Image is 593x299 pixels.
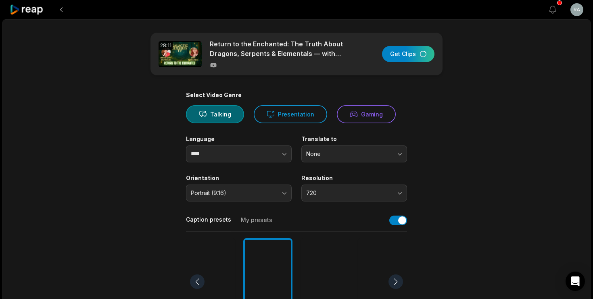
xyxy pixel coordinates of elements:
span: None [306,150,391,158]
div: Select Video Genre [186,91,407,99]
label: Resolution [301,174,407,182]
button: Presentation [254,105,327,123]
p: Return to the Enchanted: The Truth About Dragons, Serpents & Elementals — with [PERSON_NAME] [210,39,349,58]
label: Orientation [186,174,292,182]
button: Gaming [337,105,396,123]
button: Get Clips [382,46,434,62]
div: Open Intercom Messenger [566,272,585,291]
span: 720 [306,189,391,197]
button: 720 [301,185,407,201]
button: Portrait (9:16) [186,185,292,201]
button: None [301,145,407,162]
span: Portrait (9:16) [191,189,276,197]
button: My presets [241,216,272,231]
label: Translate to [301,135,407,143]
button: Talking [186,105,244,123]
button: Caption presets [186,216,231,231]
label: Language [186,135,292,143]
div: 28:11 [159,41,173,50]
